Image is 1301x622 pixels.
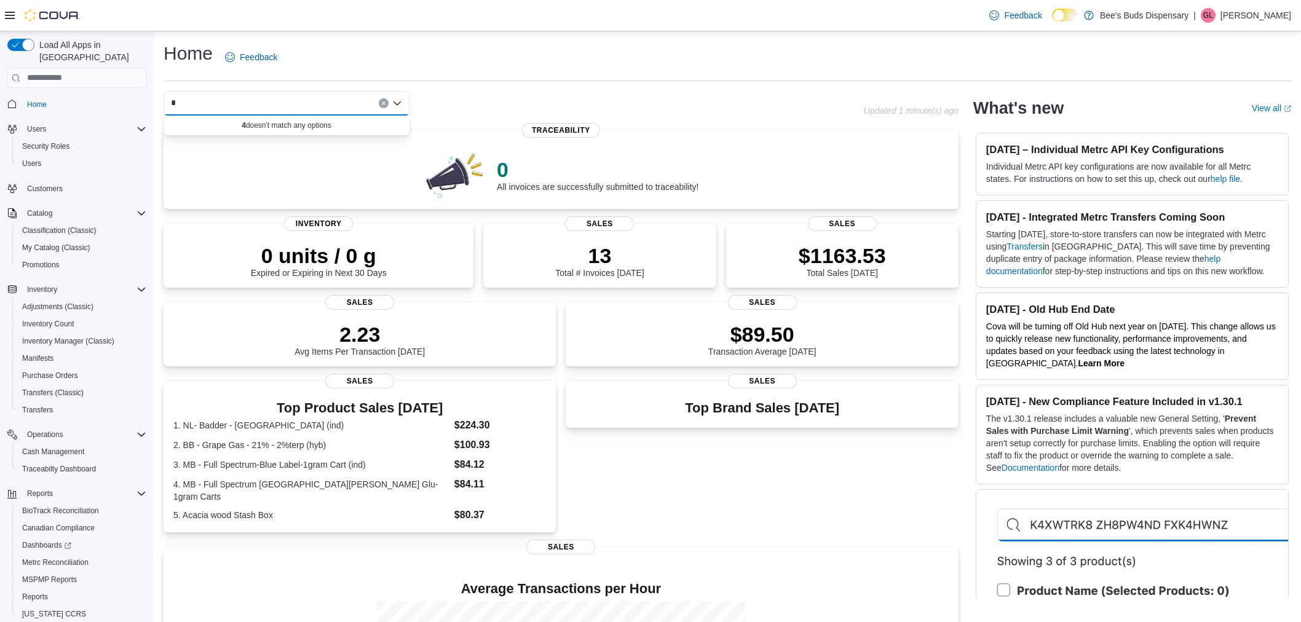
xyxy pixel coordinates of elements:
a: Feedback [984,3,1046,28]
span: Users [17,156,146,171]
dt: 1. NL- Badder - [GEOGRAPHIC_DATA] (ind) [173,419,449,431]
h1: Home [164,41,213,66]
span: Catalog [27,208,52,218]
span: Sales [728,295,797,310]
span: Traceabilty Dashboard [22,464,96,474]
span: Inventory Count [22,319,74,329]
button: Inventory Manager (Classic) [12,333,151,350]
a: Dashboards [12,537,151,554]
a: Purchase Orders [17,368,83,383]
button: Transfers (Classic) [12,384,151,401]
button: Catalog [2,205,151,222]
div: Total # Invoices [DATE] [555,243,644,278]
a: Inventory Count [17,317,79,331]
p: Starting [DATE], store-to-store transfers can now be integrated with Metrc using in [GEOGRAPHIC_D... [986,228,1278,277]
span: Sales [808,216,877,231]
p: 0 units / 0 g [251,243,387,268]
span: Traceabilty Dashboard [17,462,146,476]
span: Customers [27,184,63,194]
dt: 3. MB - Full Spectrum-Blue Label-1gram Cart (ind) [173,459,449,471]
span: Cash Management [17,444,146,459]
h3: [DATE] - New Compliance Feature Included in v1.30.1 [986,395,1278,407]
a: Adjustments (Classic) [17,299,98,314]
button: Users [12,155,151,172]
span: Customers [22,181,146,196]
span: Home [27,100,47,109]
a: View allExternal link [1252,103,1291,113]
a: Transfers (Classic) [17,385,89,400]
span: [US_STATE] CCRS [22,609,86,619]
span: Metrc Reconciliation [17,555,146,570]
span: My Catalog (Classic) [22,243,90,253]
p: Individual Metrc API key configurations are now available for all Metrc states. For instructions ... [986,160,1278,185]
img: Cova [25,9,80,22]
span: BioTrack Reconciliation [22,506,99,516]
button: Manifests [12,350,151,367]
span: Operations [27,430,63,439]
span: Classification (Classic) [22,226,97,235]
a: Promotions [17,258,65,272]
span: Reports [17,589,146,604]
a: Reports [17,589,53,604]
h2: What's new [973,98,1064,118]
a: Documentation [1002,463,1059,473]
button: Adjustments (Classic) [12,298,151,315]
span: Inventory [27,285,57,294]
div: All invoices are successfully submitted to traceability! [497,157,698,192]
h3: [DATE] - Old Hub End Date [986,303,1278,315]
a: Traceabilty Dashboard [17,462,101,476]
span: Reports [22,592,48,602]
a: Transfers [17,403,58,417]
button: Reports [2,485,151,502]
button: Canadian Compliance [12,519,151,537]
span: Purchase Orders [17,368,146,383]
span: Sales [325,374,394,388]
p: doesn't match any options [168,120,405,130]
div: Transaction Average [DATE] [708,322,817,356]
span: Sales [325,295,394,310]
a: Dashboards [17,538,76,553]
button: BioTrack Reconciliation [12,502,151,519]
h3: [DATE] - Integrated Metrc Transfers Coming Soon [986,211,1278,223]
a: Users [17,156,46,171]
span: My Catalog (Classic) [17,240,146,255]
p: $1163.53 [799,243,886,268]
a: MSPMP Reports [17,572,82,587]
span: Home [22,96,146,112]
p: [PERSON_NAME] [1220,8,1291,23]
button: Inventory [22,282,62,297]
a: Feedback [220,45,282,69]
div: Expired or Expiring in Next 30 Days [251,243,387,278]
span: GL [1203,8,1213,23]
span: Sales [565,216,634,231]
span: MSPMP Reports [22,575,77,585]
a: Customers [22,181,68,196]
svg: External link [1284,105,1291,112]
span: Inventory [22,282,146,297]
span: Transfers [17,403,146,417]
h3: [DATE] – Individual Metrc API Key Configurations [986,143,1278,155]
button: Home [2,95,151,113]
dd: $224.30 [454,418,547,433]
dd: $80.37 [454,508,547,522]
span: Load All Apps in [GEOGRAPHIC_DATA] [34,39,146,63]
button: Catalog [22,206,57,221]
a: Transfers [1006,242,1043,251]
span: Washington CCRS [17,607,146,621]
a: help documentation [986,254,1220,276]
button: Purchase Orders [12,367,151,384]
button: Inventory [2,281,151,298]
button: Traceabilty Dashboard [12,460,151,478]
button: MSPMP Reports [12,571,151,588]
a: Canadian Compliance [17,521,100,535]
span: MSPMP Reports [17,572,146,587]
span: Adjustments (Classic) [22,302,93,312]
a: Cash Management [17,444,89,459]
span: Promotions [22,260,60,270]
span: BioTrack Reconciliation [17,503,146,518]
span: Canadian Compliance [17,521,146,535]
span: Transfers (Classic) [22,388,84,398]
button: Metrc Reconciliation [12,554,151,571]
dt: 5. Acacia wood Stash Box [173,509,449,521]
span: Purchase Orders [22,371,78,380]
